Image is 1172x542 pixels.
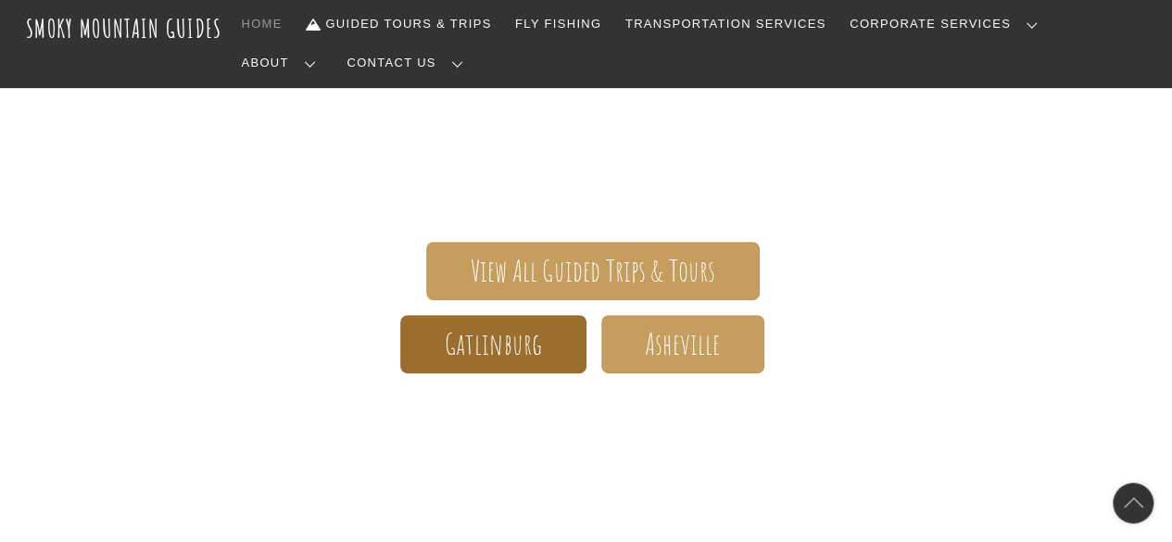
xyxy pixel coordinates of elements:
a: Asheville [601,315,764,373]
a: Home [234,5,290,44]
a: Corporate Services [842,5,1052,44]
a: Contact Us [340,44,478,82]
h1: Your adventure starts here. [49,403,1124,447]
span: View All Guided Trips & Tours [471,261,716,281]
a: Smoky Mountain Guides [26,13,222,44]
span: The ONLY one-stop, full Service Guide Company for the Gatlinburg and [GEOGRAPHIC_DATA] side of th... [49,21,1124,186]
a: Fly Fishing [508,5,609,44]
a: Transportation Services [618,5,833,44]
span: Gatlinburg [445,334,543,354]
a: About [234,44,331,82]
a: Guided Tours & Trips [298,5,498,44]
span: Asheville [645,334,720,354]
a: Gatlinburg [400,315,586,373]
a: View All Guided Trips & Tours [426,242,759,300]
